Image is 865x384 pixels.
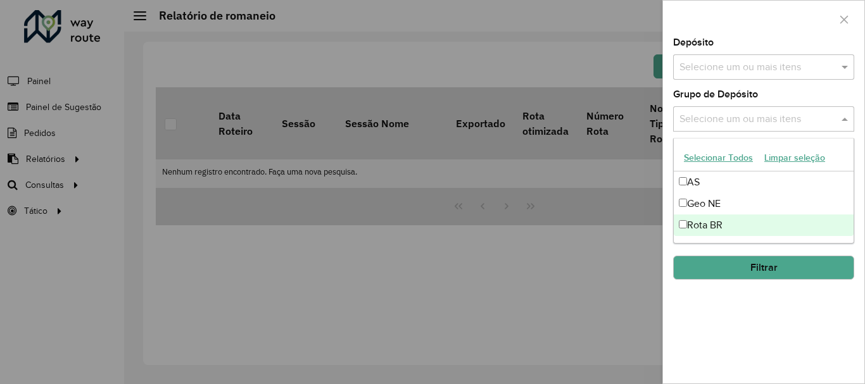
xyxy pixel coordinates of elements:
div: AS [674,171,854,193]
ng-dropdown-panel: Options list [673,138,854,244]
button: Filtrar [673,256,854,280]
div: Rota BR [674,214,854,236]
button: Selecionar Todos [678,148,759,168]
label: Grupo de Depósito [673,87,758,102]
button: Limpar seleção [759,148,831,168]
label: Depósito [673,35,714,50]
div: Geo NE [674,193,854,214]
